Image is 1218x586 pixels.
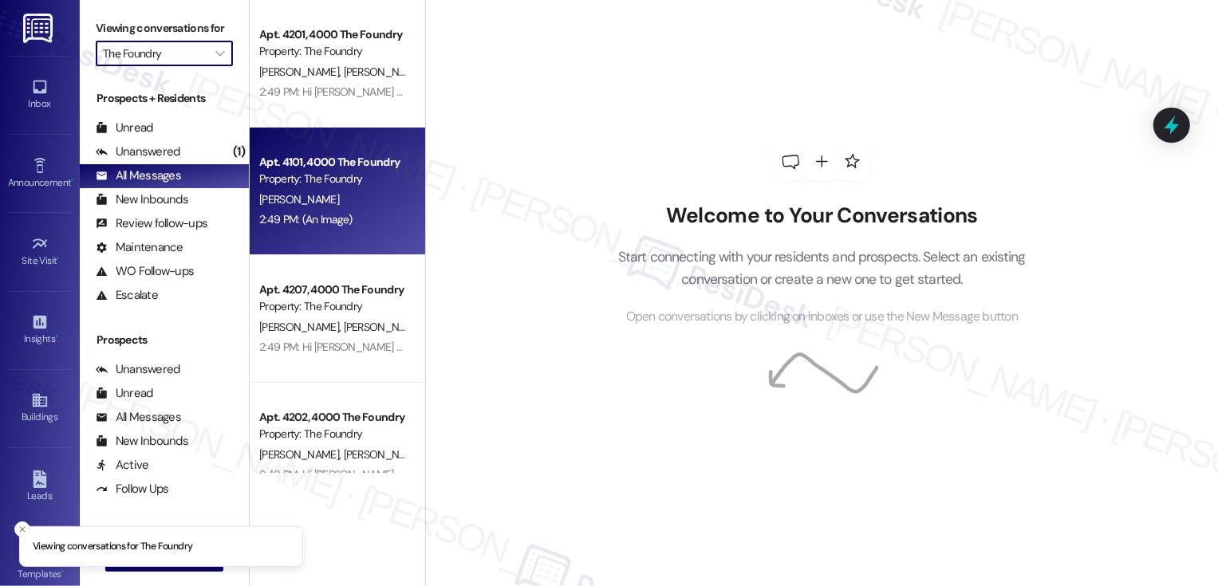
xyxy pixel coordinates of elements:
span: • [57,253,60,264]
span: • [61,566,64,577]
div: Unread [96,120,153,136]
a: Site Visit • [8,230,72,273]
div: All Messages [96,167,181,184]
div: Prospects [80,332,249,348]
div: Unanswered [96,144,180,160]
div: Active [96,457,149,474]
input: All communities [103,41,207,66]
button: Close toast [14,521,30,537]
div: 2:49 PM: Hi [PERSON_NAME] and [PERSON_NAME]! Reminder! Join us for a make-your-own Sundae Bar [DA... [259,85,1202,99]
a: Buildings [8,387,72,430]
div: Property: The Foundry [259,171,407,187]
div: Follow Ups [96,481,169,498]
span: [PERSON_NAME] [343,447,423,462]
div: WO Follow-ups [96,263,194,280]
div: All Messages [96,409,181,426]
span: • [55,331,57,342]
div: 2:49 PM: (An Image) [259,212,353,226]
span: • [71,175,73,186]
span: [PERSON_NAME] [259,447,344,462]
div: Apt. 4207, 4000 The Foundry [259,281,407,298]
p: Viewing conversations for The Foundry [33,540,192,554]
span: [PERSON_NAME] [259,192,339,206]
div: Unread [96,385,153,402]
div: Property: The Foundry [259,298,407,315]
div: Apt. 4201, 4000 The Foundry [259,26,407,43]
img: ResiDesk Logo [23,14,56,43]
div: Maintenance [96,239,183,256]
div: Unanswered [96,361,180,378]
div: Review follow-ups [96,215,207,232]
span: [PERSON_NAME] [259,320,344,334]
span: [PERSON_NAME] [259,65,344,79]
i:  [215,47,224,60]
div: Prospects + Residents [80,90,249,107]
p: Start connecting with your residents and prospects. Select an existing conversation or create a n... [593,246,1050,291]
div: Property: The Foundry [259,43,407,60]
div: 2:49 PM: Hi [PERSON_NAME] and [PERSON_NAME]! Reminder! Join us for a make-your-own Sundae Bar [DA... [259,467,1202,482]
div: 2:49 PM: Hi [PERSON_NAME] and [PERSON_NAME]! Reminder! Join us for a make-your-own Sundae Bar [DA... [259,340,1202,354]
h2: Welcome to Your Conversations [593,203,1050,229]
a: Leads [8,466,72,509]
span: [PERSON_NAME] [343,65,423,79]
div: New Inbounds [96,433,188,450]
div: Apt. 4101, 4000 The Foundry [259,154,407,171]
div: Property: The Foundry [259,426,407,442]
div: (1) [229,140,249,164]
div: Apt. 4202, 4000 The Foundry [259,409,407,426]
div: Escalate [96,287,158,304]
span: [PERSON_NAME] [343,320,423,334]
span: Open conversations by clicking on inboxes or use the New Message button [626,307,1018,327]
label: Viewing conversations for [96,16,233,41]
a: Insights • [8,309,72,352]
div: New Inbounds [96,191,188,208]
a: Inbox [8,73,72,116]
